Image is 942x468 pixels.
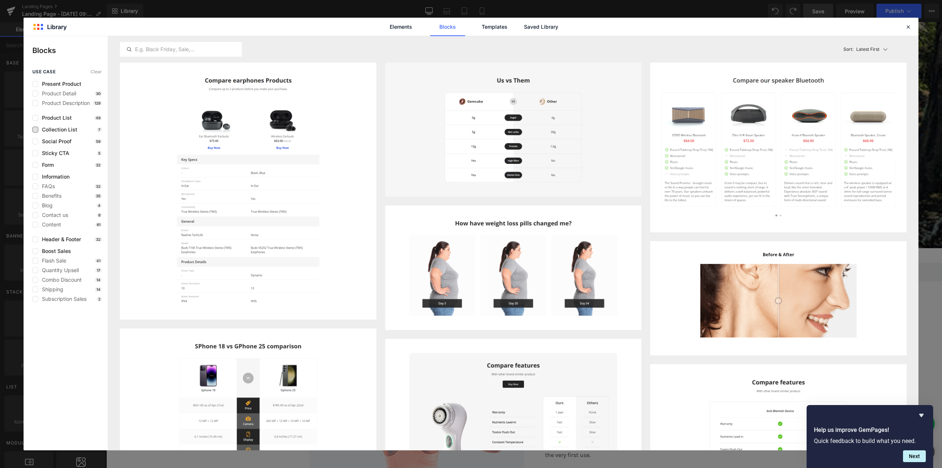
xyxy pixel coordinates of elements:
[477,18,512,36] a: Templates
[95,91,102,96] p: 30
[524,18,559,36] a: Saved Library
[843,47,853,52] span: Sort:
[95,237,102,242] p: 32
[95,258,102,263] p: 41
[97,151,102,155] p: 5
[917,411,926,420] button: Hide survey
[95,139,102,144] p: 59
[38,138,71,144] span: Social Proof
[95,194,102,198] p: 35
[38,248,71,254] span: Boost Sales
[95,184,102,189] p: 32
[38,236,81,242] span: Header & Footer
[38,174,70,180] span: Information
[38,183,55,189] span: FAQs
[38,91,76,96] span: Product Detail
[97,213,102,217] p: 8
[385,63,642,197] img: image
[38,267,79,273] span: Quantity Upsell
[38,81,81,87] span: Present Product
[38,258,66,264] span: Flash Sale
[120,45,241,54] input: E.g. Black Friday, Sale,...
[38,296,86,302] span: Subscription Sales
[38,127,77,133] span: Collection List
[650,63,907,232] img: image
[814,437,926,444] p: Quick feedback to build what you need.
[383,18,418,36] a: Elements
[96,203,102,208] p: 4
[38,212,68,218] span: Contact us
[439,374,633,405] h3: Intensive Treatment To Relieve Pain And Fatigue
[95,163,102,167] p: 32
[814,426,926,434] h2: Help us improve GemPages!
[97,127,102,132] p: 7
[97,297,102,301] p: 2
[38,162,54,168] span: Form
[38,203,53,208] span: Blog
[32,69,56,74] span: use case
[95,287,102,292] p: 14
[439,405,633,437] div: By rapidly hitting the muscle fibers with a gentle wave, we are able to loosen up the tight knots...
[94,116,102,120] p: 49
[38,222,61,228] span: Content
[38,286,63,292] span: Shipping
[38,115,72,121] span: Product List
[32,45,108,56] p: Blocks
[95,222,102,227] p: 61
[38,193,61,199] span: Benefits
[814,411,926,462] div: Help us improve GemPages!
[650,241,907,355] img: image
[120,63,376,320] img: image
[91,69,102,74] span: Clear
[840,36,907,63] button: Latest FirstSort:Latest First
[95,268,102,272] p: 17
[385,205,642,330] img: image
[95,278,102,282] p: 14
[38,150,69,156] span: Sticky CTA
[93,101,102,105] p: 129
[295,289,541,323] h2: Beat Fatigue And Feel Great With The Gemgun Massage Gun
[38,100,90,106] span: Product Description
[856,46,879,53] p: Latest First
[38,277,82,283] span: Combo Discount
[903,450,926,462] button: Next question
[430,18,465,36] a: Blocks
